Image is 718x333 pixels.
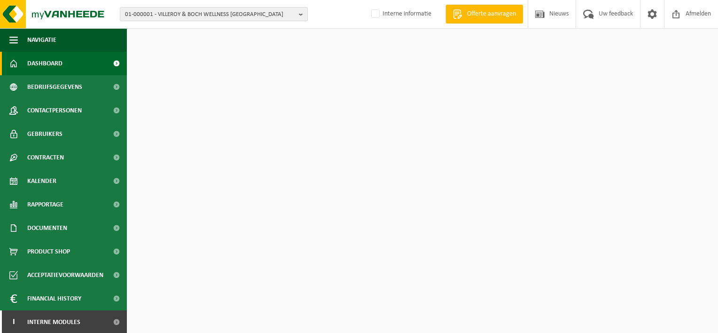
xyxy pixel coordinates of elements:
[27,287,81,310] span: Financial History
[27,146,64,169] span: Contracten
[125,8,295,22] span: 01-000001 - VILLEROY & BOCH WELLNESS [GEOGRAPHIC_DATA]
[27,52,62,75] span: Dashboard
[27,263,103,287] span: Acceptatievoorwaarden
[445,5,523,24] a: Offerte aanvragen
[27,193,63,216] span: Rapportage
[27,169,56,193] span: Kalender
[465,9,518,19] span: Offerte aanvragen
[27,28,56,52] span: Navigatie
[27,216,67,240] span: Documenten
[27,240,70,263] span: Product Shop
[120,7,308,21] button: 01-000001 - VILLEROY & BOCH WELLNESS [GEOGRAPHIC_DATA]
[27,99,82,122] span: Contactpersonen
[27,75,82,99] span: Bedrijfsgegevens
[369,7,431,21] label: Interne informatie
[27,122,62,146] span: Gebruikers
